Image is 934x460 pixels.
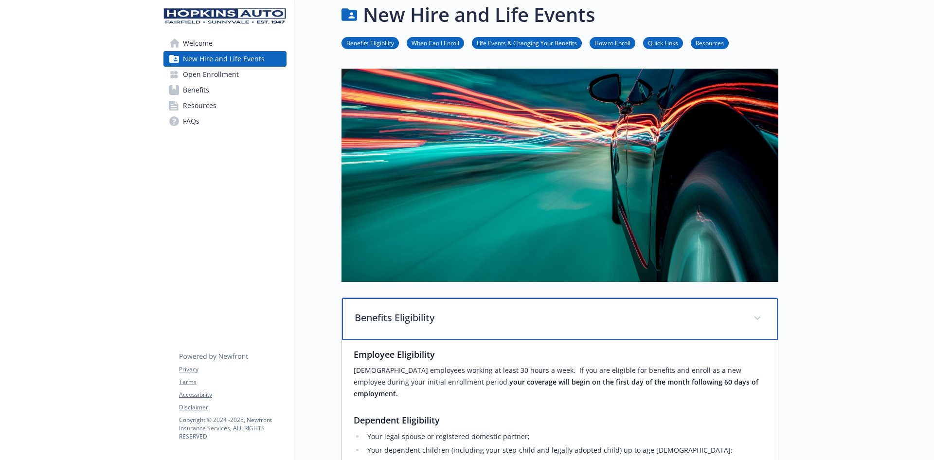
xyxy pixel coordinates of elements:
[183,51,265,67] span: New Hire and Life Events
[163,67,287,82] a: Open Enrollment
[354,348,766,361] h3: Employee Eligibility
[342,298,778,340] div: Benefits Eligibility
[643,38,683,47] a: Quick Links
[163,82,287,98] a: Benefits
[364,444,766,456] li: Your dependent children (including your step-child and legally adopted child) up to age [DEMOGRAP...
[179,390,286,399] a: Accessibility
[354,365,766,400] p: [DEMOGRAPHIC_DATA] employees working at least 30 hours a week. If you are eligible for benefits a...
[179,403,286,412] a: Disclaimer
[163,36,287,51] a: Welcome
[183,67,239,82] span: Open Enrollment
[341,69,778,281] img: new hire page banner
[590,38,635,47] a: How to Enroll
[354,413,766,427] h3: Dependent Eligibility
[183,36,213,51] span: Welcome
[179,378,286,386] a: Terms
[163,51,287,67] a: New Hire and Life Events
[364,431,766,442] li: Your legal spouse or registered domestic partner;
[691,38,729,47] a: Resources
[163,98,287,113] a: Resources
[179,416,286,441] p: Copyright © 2024 - 2025 , Newfront Insurance Services, ALL RIGHTS RESERVED
[341,38,399,47] a: Benefits Eligibility
[163,113,287,129] a: FAQs
[472,38,582,47] a: Life Events & Changing Your Benefits
[183,113,199,129] span: FAQs
[183,98,216,113] span: Resources
[179,365,286,374] a: Privacy
[183,82,209,98] span: Benefits
[407,38,464,47] a: When Can I Enroll
[354,377,758,398] strong: your coverage will begin on the first day of the month following 60 days of employment.
[355,311,742,325] p: Benefits Eligibility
